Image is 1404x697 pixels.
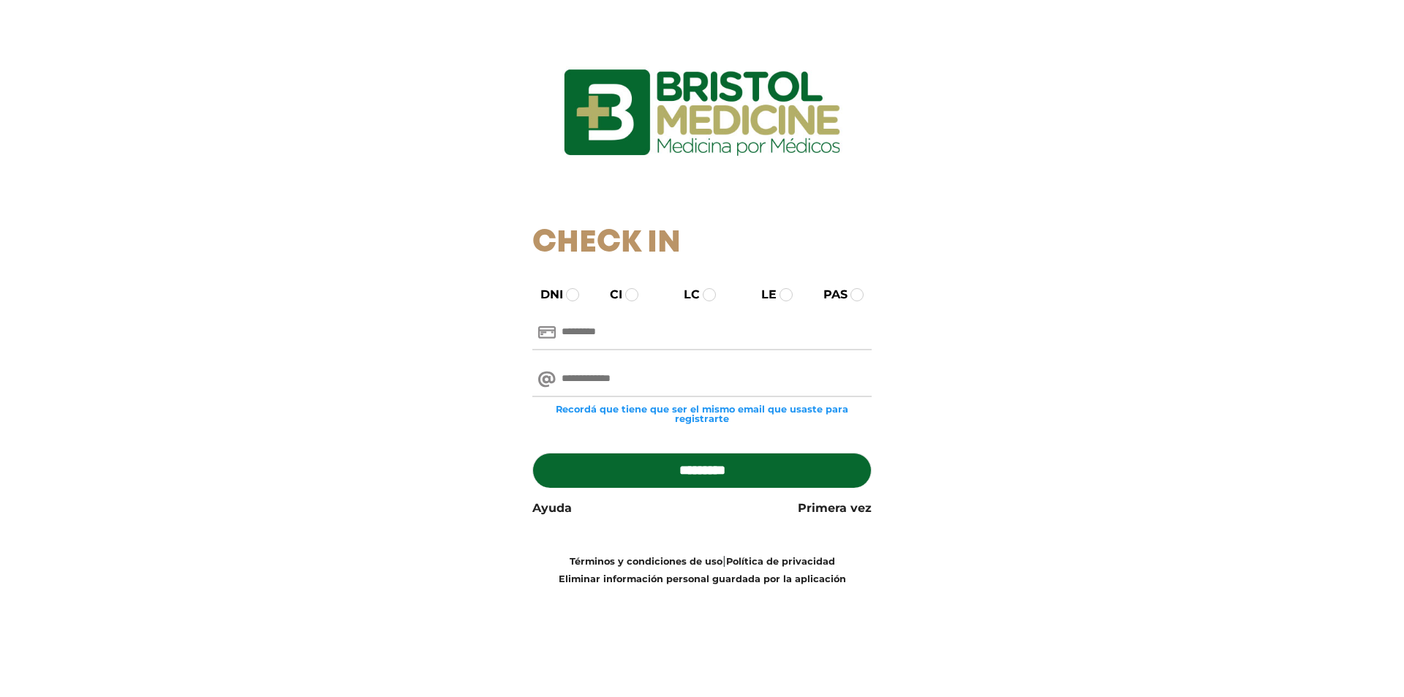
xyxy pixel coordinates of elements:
label: CI [597,286,622,304]
label: PAS [810,286,848,304]
img: logo_ingresarbristol.jpg [505,18,899,208]
label: LE [748,286,777,304]
a: Primera vez [798,500,872,517]
a: Eliminar información personal guardada por la aplicación [559,573,846,584]
div: | [521,552,883,587]
a: Ayuda [532,500,572,517]
a: Términos y condiciones de uso [570,556,722,567]
h1: Check In [532,225,872,262]
label: DNI [527,286,563,304]
label: LC [671,286,700,304]
small: Recordá que tiene que ser el mismo email que usaste para registrarte [532,404,872,423]
a: Política de privacidad [726,556,835,567]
